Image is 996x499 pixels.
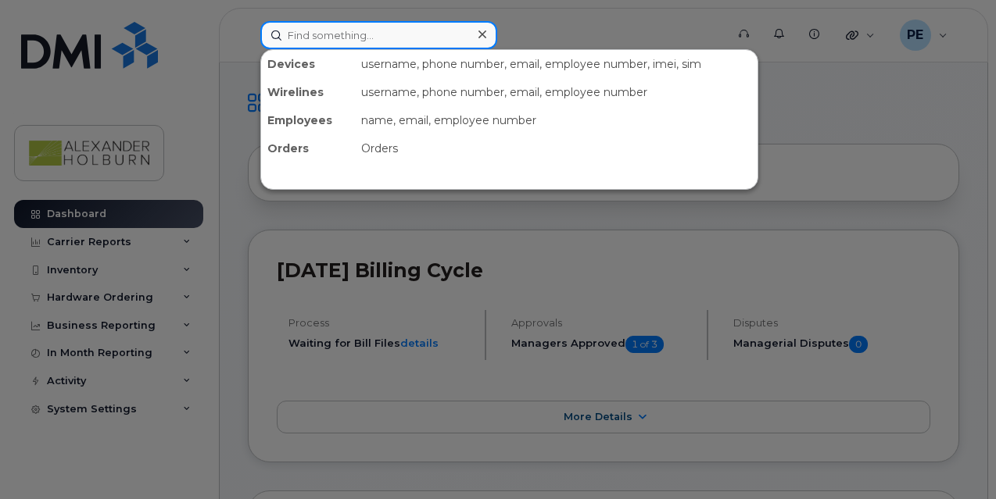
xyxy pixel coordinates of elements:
div: Orders [355,134,758,162]
div: Orders [261,134,355,162]
div: Devices [261,50,355,78]
div: Employees [261,106,355,134]
div: name, email, employee number [355,106,758,134]
div: username, phone number, email, employee number [355,78,758,106]
div: Wirelines [261,78,355,106]
div: username, phone number, email, employee number, imei, sim [355,50,758,78]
